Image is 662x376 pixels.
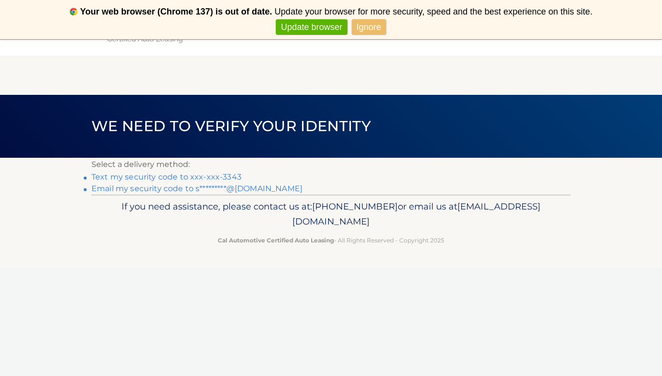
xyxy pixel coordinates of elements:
[91,117,371,135] span: We need to verify your identity
[80,7,272,16] b: Your web browser (Chrome 137) is out of date.
[276,19,347,35] a: Update browser
[91,184,302,193] a: Email my security code to s*********@[DOMAIN_NAME]
[98,199,564,230] p: If you need assistance, please contact us at: or email us at
[91,172,241,181] a: Text my security code to xxx-xxx-3343
[352,19,386,35] a: Ignore
[91,158,571,171] p: Select a delivery method:
[218,237,334,244] strong: Cal Automotive Certified Auto Leasing
[274,7,592,16] span: Update your browser for more security, speed and the best experience on this site.
[312,201,398,212] span: [PHONE_NUMBER]
[98,235,564,245] p: - All Rights Reserved - Copyright 2025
